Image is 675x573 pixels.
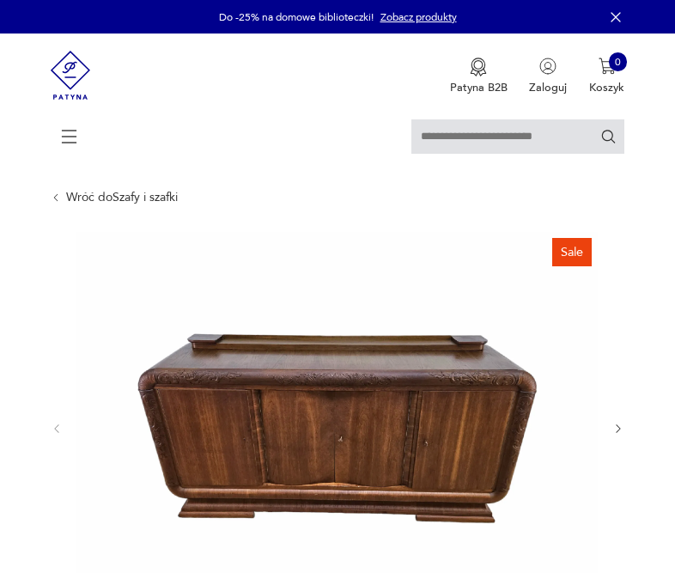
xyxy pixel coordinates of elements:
[609,52,628,71] div: 0
[552,238,591,267] div: Sale
[529,58,567,95] button: Zaloguj
[219,10,374,24] p: Do -25% na domowe biblioteczki!
[51,34,90,117] img: Patyna - sklep z meblami i dekoracjami vintage
[450,58,508,95] a: Ikona medaluPatyna B2B
[589,80,624,95] p: Koszyk
[600,128,617,144] button: Szukaj
[450,58,508,95] button: Patyna B2B
[470,58,487,76] img: Ikona medalu
[529,80,567,95] p: Zaloguj
[599,58,616,75] img: Ikona koszyka
[589,58,624,95] button: 0Koszyk
[539,58,556,75] img: Ikonka użytkownika
[380,10,457,24] a: Zobacz produkty
[450,80,508,95] p: Patyna B2B
[66,191,178,204] a: Wróć doSzafy i szafki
